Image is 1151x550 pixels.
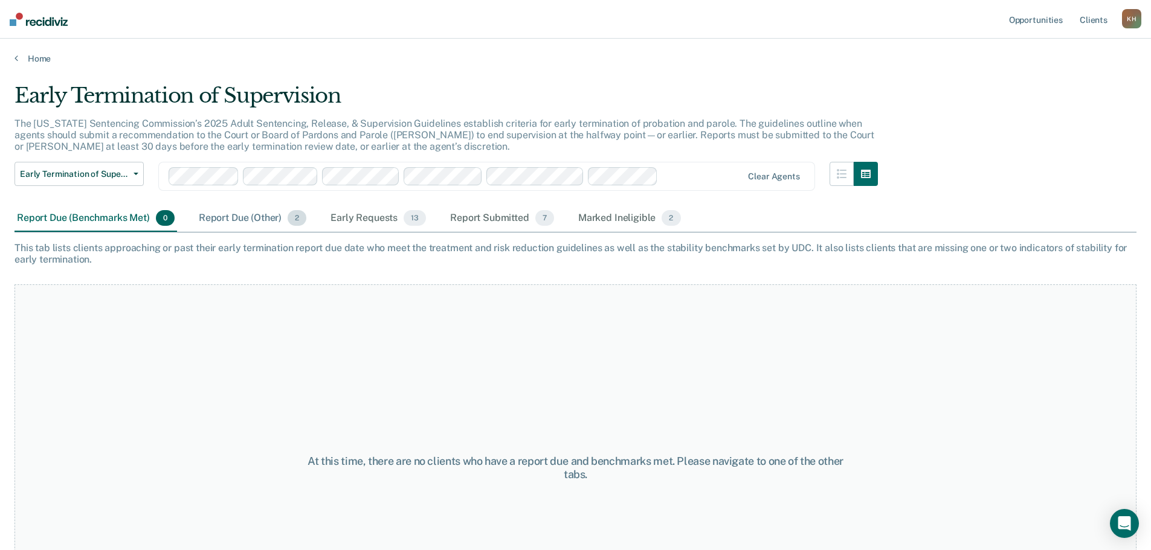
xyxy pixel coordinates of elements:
[15,53,1136,64] a: Home
[15,205,177,232] div: Report Due (Benchmarks Met)0
[288,210,306,226] span: 2
[576,205,683,232] div: Marked Ineligible2
[15,242,1136,265] div: This tab lists clients approaching or past their early termination report due date who meet the t...
[1122,9,1141,28] div: K H
[15,83,878,118] div: Early Termination of Supervision
[328,205,428,232] div: Early Requests13
[404,210,426,226] span: 13
[10,13,68,26] img: Recidiviz
[1122,9,1141,28] button: KH
[20,169,129,179] span: Early Termination of Supervision
[448,205,556,232] div: Report Submitted7
[535,210,554,226] span: 7
[15,118,874,152] p: The [US_STATE] Sentencing Commission’s 2025 Adult Sentencing, Release, & Supervision Guidelines e...
[156,210,175,226] span: 0
[295,455,856,481] div: At this time, there are no clients who have a report due and benchmarks met. Please navigate to o...
[196,205,309,232] div: Report Due (Other)2
[15,162,144,186] button: Early Termination of Supervision
[748,171,799,182] div: Clear agents
[662,210,680,226] span: 2
[1110,509,1139,538] div: Open Intercom Messenger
